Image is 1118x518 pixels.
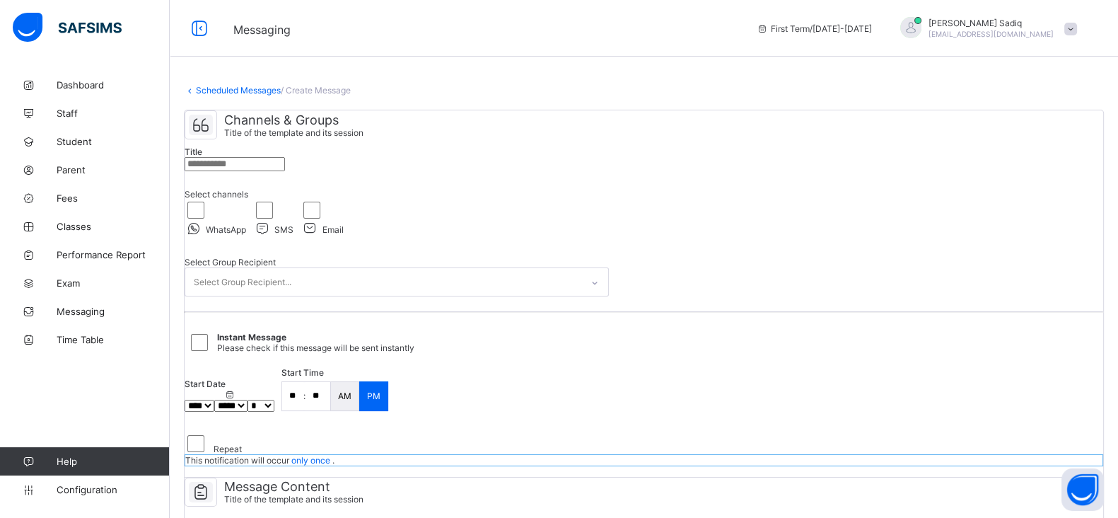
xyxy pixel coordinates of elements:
div: Select Group Recipient... [194,268,291,295]
span: [PERSON_NAME] Sadiq [928,18,1054,28]
span: This notification will occur . [185,455,334,466]
span: Messaging [57,306,170,317]
span: Instant Message [217,332,286,343]
p: AM [338,391,351,401]
span: session/term information [757,23,872,34]
span: Parent [57,164,170,175]
span: Messaging [233,23,291,37]
p: PM [367,391,380,401]
span: Dashboard [57,79,170,91]
span: only once [291,455,330,466]
span: [EMAIL_ADDRESS][DOMAIN_NAME] [928,30,1054,38]
span: Please check if this message will be sent instantly [217,343,414,353]
span: Fees [57,192,170,204]
img: safsims [13,13,122,42]
span: Student [57,136,170,147]
span: Performance Report [57,249,170,260]
span: Channels & Groups [224,113,363,127]
span: Email [322,224,344,235]
span: Title of the template and its session [224,494,363,505]
span: SMS [274,224,293,235]
span: / Create Message [281,85,351,96]
p: : [303,391,305,401]
span: Title of the template and its session [224,127,363,138]
span: Staff [57,108,170,119]
span: Select Group Recipient [185,257,276,267]
span: Classes [57,221,170,232]
div: AbubakarSadiq [886,17,1084,40]
label: Repeat [214,444,242,454]
a: Scheduled Messages [196,85,281,96]
span: Start Date [185,379,226,389]
span: Title [185,146,202,157]
span: Time Table [57,334,170,345]
span: Help [57,456,169,467]
span: Configuration [57,484,169,495]
span: Message Content [224,479,363,494]
span: WhatsApp [206,224,246,235]
span: Select channels [185,189,248,200]
span: Start time [281,367,324,378]
span: Exam [57,277,170,289]
button: Open asap [1061,468,1104,511]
